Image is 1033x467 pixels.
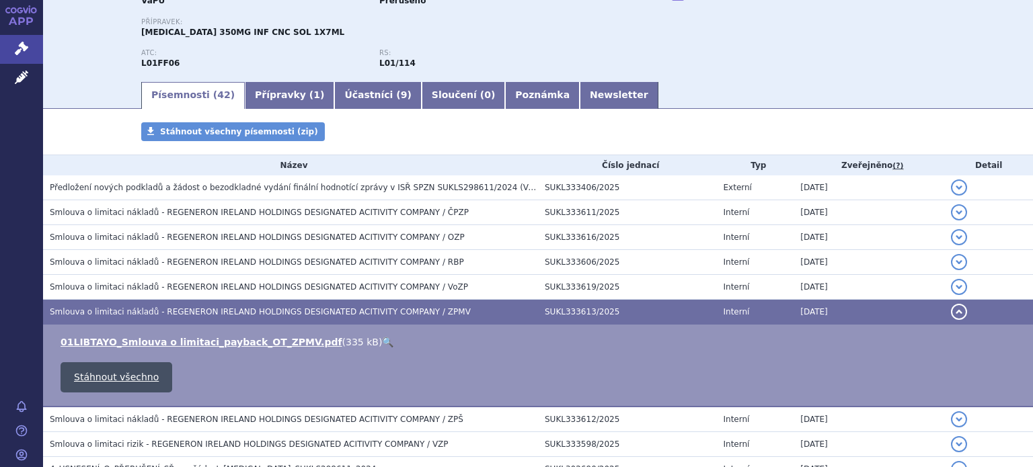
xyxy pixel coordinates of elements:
td: SUKL333598/2025 [538,432,717,457]
td: [DATE] [794,275,944,300]
span: Smlouva o limitaci nákladů - REGENERON IRELAND HOLDINGS DESIGNATED ACITIVITY COMPANY / ZPŠ [50,415,463,424]
a: Účastníci (9) [334,82,421,109]
span: 0 [484,89,491,100]
abbr: (?) [892,161,903,171]
td: SUKL333606/2025 [538,250,717,275]
span: Stáhnout všechny písemnosti (zip) [160,127,318,136]
th: Zveřejněno [794,155,944,175]
td: SUKL333406/2025 [538,175,717,200]
th: Název [43,155,538,175]
a: Stáhnout všechno [61,362,172,392]
a: Písemnosti (42) [141,82,245,109]
td: SUKL333619/2025 [538,275,717,300]
a: Sloučení (0) [422,82,505,109]
span: 1 [313,89,320,100]
span: 335 kB [346,337,379,347]
a: Newsletter [580,82,658,109]
td: [DATE] [794,432,944,457]
button: detail [951,304,967,320]
span: Interní [724,282,750,292]
a: Přípravky (1) [245,82,334,109]
td: [DATE] [794,175,944,200]
td: [DATE] [794,250,944,275]
span: Interní [724,439,750,449]
span: Interní [724,232,750,242]
span: 42 [217,89,230,100]
span: Externí [724,183,752,192]
td: SUKL333613/2025 [538,300,717,325]
span: Smlouva o limitaci nákladů - REGENERON IRELAND HOLDINGS DESIGNATED ACITIVITY COMPANY / VoZP [50,282,468,292]
td: [DATE] [794,300,944,325]
button: detail [951,436,967,452]
span: Předložení nových podkladů a žádost o bezodkladné vydání finální hodnotící zprávy v ISŘ SPZN SUKL... [50,183,634,192]
p: Přípravek: [141,18,617,26]
span: Interní [724,208,750,217]
button: detail [951,204,967,220]
strong: cemiplimab [379,58,416,68]
button: detail [951,411,967,427]
button: detail [951,179,967,196]
a: Poznámka [505,82,580,109]
th: Detail [944,155,1033,175]
td: SUKL333616/2025 [538,225,717,250]
strong: CEMIPLIMAB [141,58,180,68]
td: [DATE] [794,200,944,225]
span: Smlouva o limitaci nákladů - REGENERON IRELAND HOLDINGS DESIGNATED ACITIVITY COMPANY / ČPZP [50,208,469,217]
a: 🔍 [382,337,393,347]
button: detail [951,279,967,295]
span: Interní [724,307,750,316]
button: detail [951,229,967,245]
a: Stáhnout všechny písemnosti (zip) [141,122,325,141]
span: Smlouva o limitaci nákladů - REGENERON IRELAND HOLDINGS DESIGNATED ACITIVITY COMPANY / ZPMV [50,307,471,316]
span: Interní [724,257,750,267]
button: detail [951,254,967,270]
td: [DATE] [794,407,944,432]
td: SUKL333611/2025 [538,200,717,225]
span: Smlouva o limitaci nákladů - REGENERON IRELAND HOLDINGS DESIGNATED ACITIVITY COMPANY / RBP [50,257,464,267]
span: Smlouva o limitaci rizik - REGENERON IRELAND HOLDINGS DESIGNATED ACITIVITY COMPANY / VZP [50,439,449,449]
a: 01LIBTAYO_Smlouva o limitaci_payback_OT_ZPMV.pdf [61,337,342,347]
span: 9 [401,89,408,100]
td: [DATE] [794,225,944,250]
th: Číslo jednací [538,155,717,175]
li: ( ) [61,335,1020,349]
span: Interní [724,415,750,424]
span: [MEDICAL_DATA] 350MG INF CNC SOL 1X7ML [141,28,344,37]
span: Smlouva o limitaci nákladů - REGENERON IRELAND HOLDINGS DESIGNATED ACITIVITY COMPANY / OZP [50,232,465,242]
th: Typ [717,155,794,175]
p: ATC: [141,49,366,57]
td: SUKL333612/2025 [538,407,717,432]
p: RS: [379,49,604,57]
